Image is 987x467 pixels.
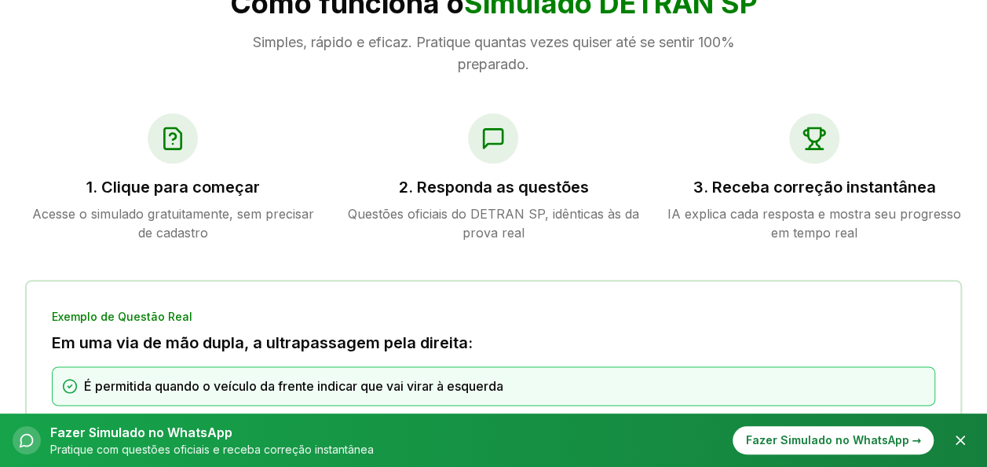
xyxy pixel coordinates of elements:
p: Acesse o simulado gratuitamente, sem precisar de cadastro [25,204,320,242]
p: Simples, rápido e eficaz. Pratique quantas vezes quiser até se sentir 100% preparado. [230,31,758,75]
p: IA explica cada resposta e mostra seu progresso em tempo real [667,204,962,242]
span: Exemplo de Questão Real [52,310,192,323]
button: Fechar [946,426,974,454]
p: Questões oficiais do DETRAN SP, idênticas às da prova real [345,204,641,242]
h3: Em uma via de mão dupla, a ultrapassagem pela direita: [52,332,935,354]
p: Fazer Simulado no WhatsApp [50,423,374,442]
h3: 3. Receba correção instantânea [667,176,962,198]
span: É permitida quando o veículo da frente indicar que vai virar à esquerda [84,377,503,395]
p: Pratique com questões oficiais e receba correção instantânea [50,442,374,458]
button: Fazer Simulado no WhatsAppPratique com questões oficiais e receba correção instantâneaFazer Simul... [13,423,934,458]
h3: 1. Clique para começar [25,176,320,198]
div: Fazer Simulado no WhatsApp → [733,426,934,454]
h3: 2. Responda as questões [345,176,641,198]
